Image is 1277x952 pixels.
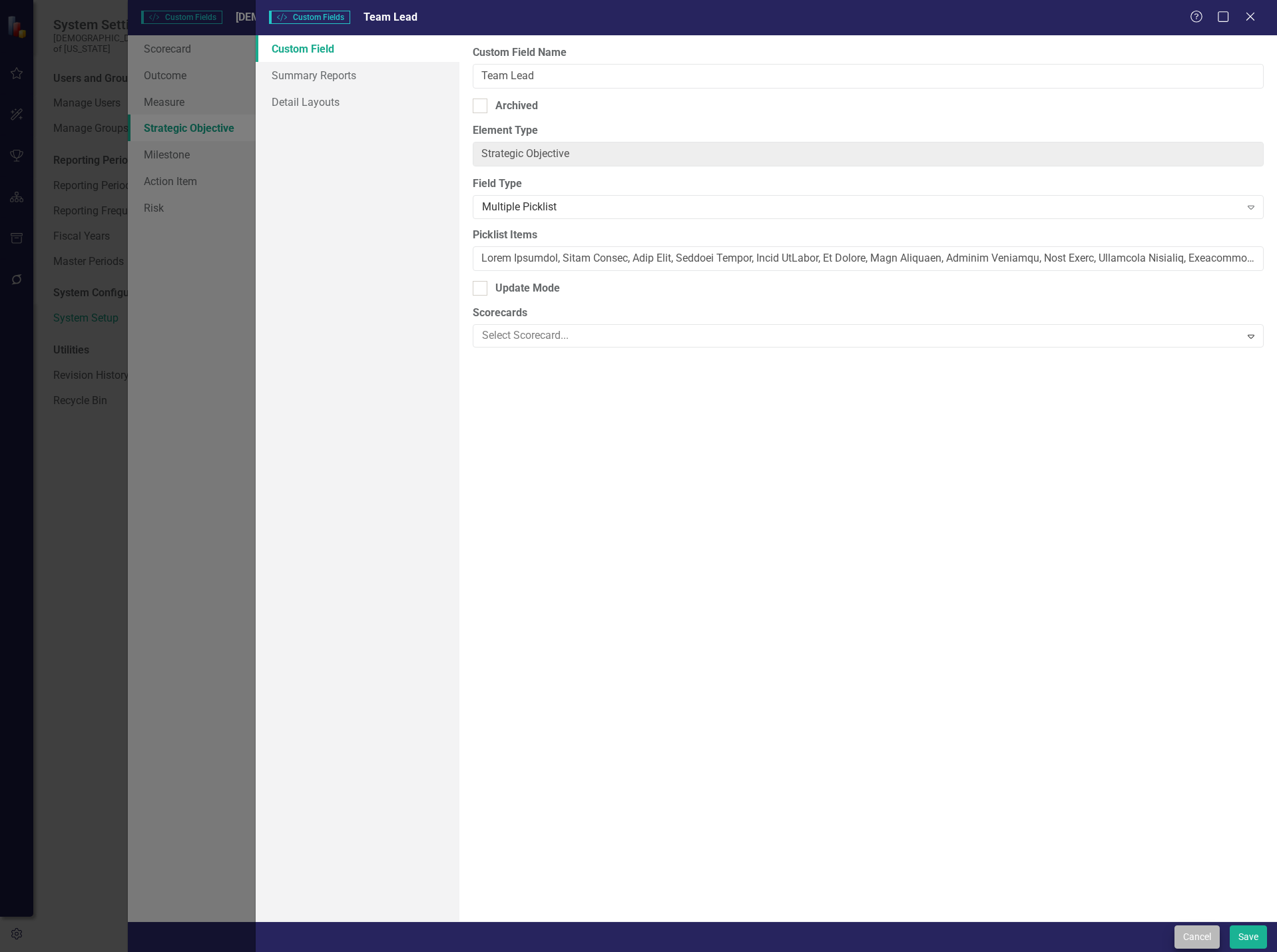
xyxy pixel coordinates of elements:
div: Update Mode [495,281,560,296]
span: Team Lead [364,11,417,23]
label: Picklist Items [473,228,1264,243]
label: Scorecards [473,306,1264,321]
a: Summary Reports [256,62,460,89]
div: Multiple Picklist [482,200,1240,215]
div: Archived [495,99,538,114]
a: Detail Layouts [256,89,460,115]
span: Custom Fields [269,11,350,24]
label: Field Type [473,176,1264,192]
label: Element Type [473,123,1264,138]
a: Custom Field [256,35,460,62]
input: Custom Field Name [473,64,1264,89]
button: Cancel [1174,925,1220,949]
label: Custom Field Name [473,45,1264,61]
button: Save [1230,925,1267,949]
input: Picklist Items [473,246,1264,271]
